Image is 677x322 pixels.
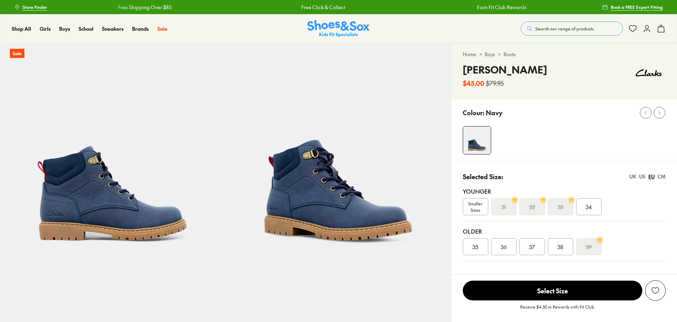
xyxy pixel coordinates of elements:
[307,20,370,37] a: Shoes & Sox
[40,25,51,32] span: Girls
[658,173,666,180] div: CM
[557,242,563,251] span: 38
[157,25,167,33] a: Sale
[102,25,124,33] a: Sneakers
[501,203,506,211] s: 31
[463,127,491,154] img: 4-531078_1
[558,203,563,211] s: 33
[463,172,503,181] p: Selected Size:
[632,62,666,83] img: Vendor logo
[586,203,592,211] span: 34
[602,1,663,13] a: Book a FREE Expert Fitting
[463,280,642,301] button: Select Size
[586,242,592,251] s: 39
[14,1,47,13] a: Store Finder
[521,22,623,36] button: Search our range of products
[157,25,167,32] span: Sale
[36,4,90,11] a: Free Shipping Over $85
[226,43,451,268] img: 5-531079_1
[463,51,476,58] a: Home
[463,200,488,213] span: Smaller Sizes
[12,25,31,33] a: Shop All
[535,25,594,32] span: Search our range of products
[59,25,70,32] span: Boys
[501,242,507,251] span: 36
[486,108,502,117] p: Navy
[307,20,370,37] img: SNS_Logo_Responsive.svg
[219,4,263,11] a: Free Click & Collect
[59,25,70,33] a: Boys
[639,173,645,180] div: US
[629,173,636,180] div: UK
[395,4,444,11] a: Earn Fit Club Rewards
[472,242,478,251] span: 35
[79,25,93,32] span: School
[463,78,484,88] b: $45.00
[79,25,93,33] a: School
[23,4,47,10] span: Store Finder
[40,25,51,33] a: Girls
[485,51,495,58] a: Boys
[463,187,666,195] div: Younger
[463,227,666,235] div: Older
[463,62,547,77] h4: [PERSON_NAME]
[529,203,535,211] s: 32
[102,25,124,32] span: Sneakers
[486,78,504,88] s: $79.95
[529,242,535,251] span: 37
[132,25,149,33] a: Brands
[645,280,666,301] button: Add to Wishlist
[132,25,149,32] span: Brands
[504,51,516,58] a: Boots
[463,273,666,280] div: Unsure on sizing? We have a range of resources to help
[648,173,655,180] div: EU
[463,108,484,117] p: Colour:
[571,4,625,11] a: Free Shipping Over $85
[10,49,24,58] p: Sale
[463,51,666,58] div: > >
[520,304,594,316] p: Receive $4.50 in Rewards with Fit Club
[611,4,663,10] span: Book a FREE Expert Fitting
[12,25,31,32] span: Shop All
